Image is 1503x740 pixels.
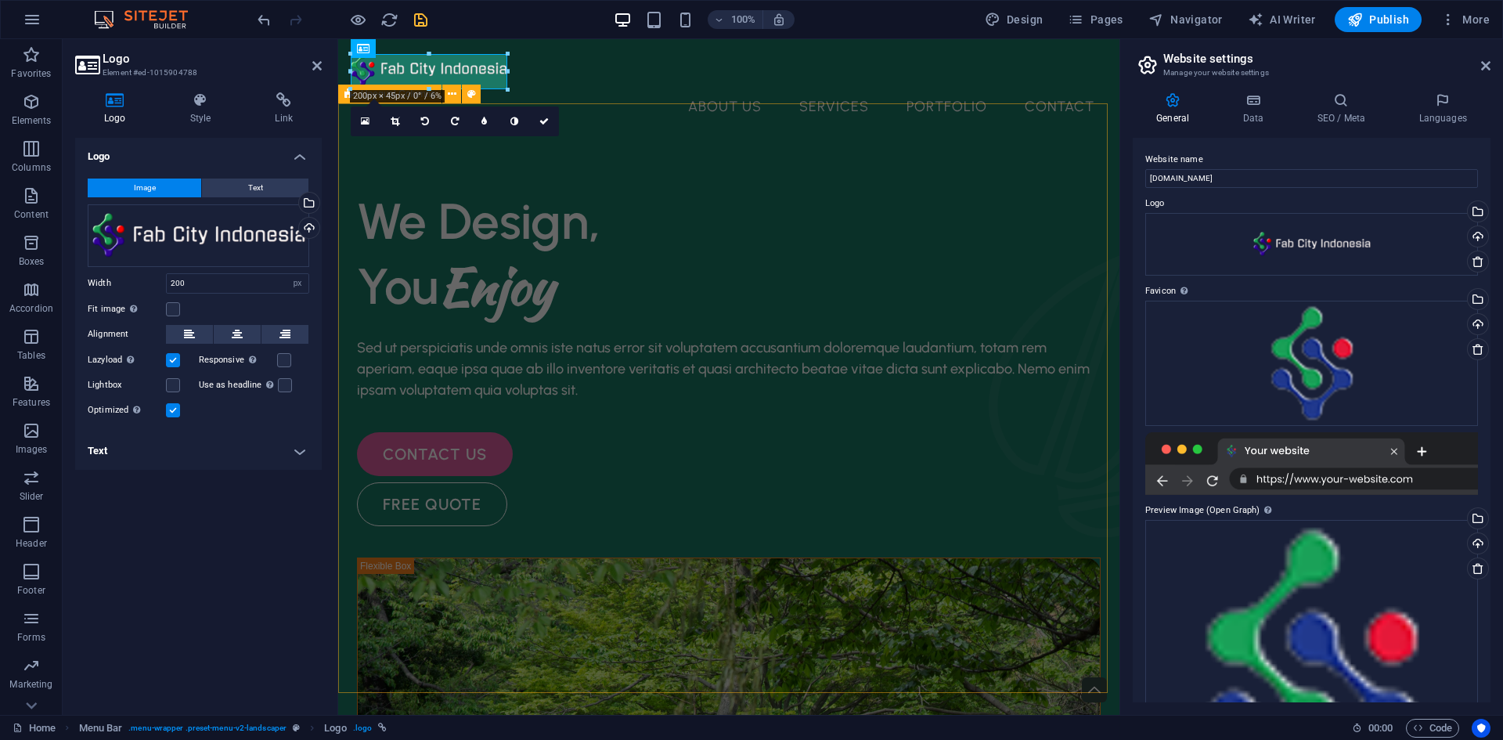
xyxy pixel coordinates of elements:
[1148,12,1223,27] span: Navigator
[353,719,372,738] span: . logo
[1142,7,1229,32] button: Navigator
[1368,719,1393,738] span: 00 00
[1406,719,1459,738] button: Code
[1145,150,1478,169] label: Website name
[412,11,430,29] i: Save (Ctrl+S)
[1219,92,1293,125] h4: Data
[499,106,529,136] a: Greyscale
[985,12,1043,27] span: Design
[13,719,56,738] a: Click to cancel selection. Double-click to open Pages
[88,351,166,370] label: Lazyload
[1440,12,1490,27] span: More
[529,106,559,136] a: Confirm ( Ctrl ⏎ )
[1145,169,1478,188] input: Name...
[12,114,52,127] p: Elements
[378,724,387,732] i: This element is linked
[380,106,410,136] a: Crop mode
[88,204,309,267] div: FCILongBevelCol-Whi.png
[75,138,322,166] h4: Logo
[9,678,52,691] p: Marketing
[1413,719,1452,738] span: Code
[1145,194,1478,213] label: Logo
[440,106,470,136] a: Rotate right 90°
[1163,66,1459,80] h3: Manage your website settings
[103,66,290,80] h3: Element #ed-1015904788
[16,443,48,456] p: Images
[13,396,50,409] p: Features
[199,351,277,370] label: Responsive
[202,179,308,197] button: Text
[351,106,380,136] a: Select files from the file manager, stock photos, or upload file(s)
[1248,12,1316,27] span: AI Writer
[1145,282,1478,301] label: Favicon
[161,92,247,125] h4: Style
[254,10,273,29] button: undo
[14,208,49,221] p: Content
[979,7,1050,32] button: Design
[16,537,47,550] p: Header
[731,10,756,29] h6: 100%
[380,10,398,29] button: reload
[1145,301,1478,426] div: FCIIconBevelColor-Mini.png
[17,349,45,362] p: Tables
[79,719,387,738] nav: breadcrumb
[75,432,322,470] h4: Text
[248,179,263,197] span: Text
[1472,719,1490,738] button: Usercentrics
[134,179,156,197] span: Image
[1293,92,1395,125] h4: SEO / Meta
[90,10,207,29] img: Editor Logo
[88,300,166,319] label: Fit image
[1068,12,1123,27] span: Pages
[324,719,346,738] span: Click to select. Double-click to edit
[1145,501,1478,520] label: Preview Image (Open Graph)
[11,67,51,80] p: Favorites
[255,11,273,29] i: Undo: Change colors (Ctrl+Z)
[293,724,300,732] i: This element is a customizable preset
[1061,7,1129,32] button: Pages
[1335,7,1422,32] button: Publish
[17,631,45,644] p: Forms
[1434,7,1496,32] button: More
[348,10,367,29] button: Click here to leave preview mode and continue editing
[88,376,166,395] label: Lightbox
[246,92,322,125] h4: Link
[380,11,398,29] i: Reload page
[88,325,166,344] label: Alignment
[88,179,201,197] button: Image
[1163,52,1490,66] h2: Website settings
[708,10,763,29] button: 100%
[103,52,322,66] h2: Logo
[1133,92,1219,125] h4: General
[1352,719,1393,738] h6: Session time
[88,401,166,420] label: Optimized
[199,376,278,395] label: Use as headline
[79,719,123,738] span: Click to select. Double-click to edit
[1347,12,1409,27] span: Publish
[411,10,430,29] button: save
[9,302,53,315] p: Accordion
[128,719,287,738] span: . menu-wrapper .preset-menu-v2-landscaper
[88,279,166,287] label: Width
[1145,213,1478,276] div: FCILongBevelCol-Whi.png
[75,92,161,125] h4: Logo
[1395,92,1490,125] h4: Languages
[20,490,44,503] p: Slider
[1379,722,1382,734] span: :
[19,255,45,268] p: Boxes
[17,584,45,597] p: Footer
[772,13,786,27] i: On resize automatically adjust zoom level to fit chosen device.
[361,89,435,99] span: Unequal Columns
[1242,7,1322,32] button: AI Writer
[470,106,499,136] a: Blur
[410,106,440,136] a: Rotate left 90°
[12,161,51,174] p: Columns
